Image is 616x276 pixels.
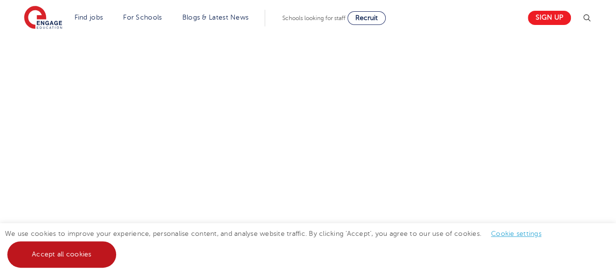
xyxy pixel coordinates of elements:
a: Recruit [347,11,386,25]
a: Cookie settings [491,230,542,237]
a: For Schools [123,14,162,21]
span: We use cookies to improve your experience, personalise content, and analyse website traffic. By c... [5,230,551,258]
a: Find jobs [74,14,103,21]
a: Sign up [528,11,571,25]
span: Schools looking for staff [282,15,345,22]
img: Engage Education [24,6,62,30]
span: Recruit [355,14,378,22]
a: Blogs & Latest News [182,14,249,21]
a: Accept all cookies [7,241,116,268]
